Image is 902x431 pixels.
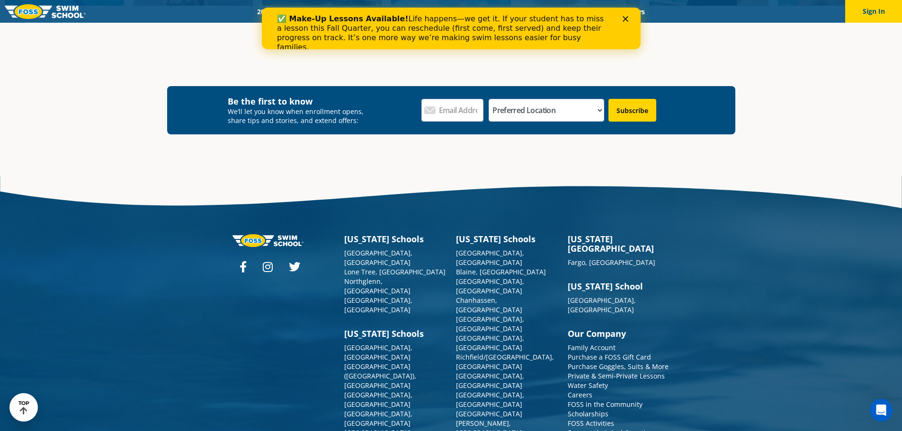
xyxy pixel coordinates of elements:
[456,352,554,371] a: Richfield/[GEOGRAPHIC_DATA], [GEOGRAPHIC_DATA]
[15,7,348,44] div: Life happens—we get it. If your student has to miss a lesson this Fall Quarter, you can reschedul...
[456,277,524,295] a: [GEOGRAPHIC_DATA], [GEOGRAPHIC_DATA]
[249,7,308,16] a: 2025 Calendar
[344,362,416,390] a: [GEOGRAPHIC_DATA] ([GEOGRAPHIC_DATA]), [GEOGRAPHIC_DATA]
[421,99,483,122] input: Email Address
[456,248,524,267] a: [GEOGRAPHIC_DATA], [GEOGRAPHIC_DATA]
[431,7,484,16] a: About FOSS
[344,248,412,267] a: [GEOGRAPHIC_DATA], [GEOGRAPHIC_DATA]
[232,234,304,247] img: Foss-logo-horizontal-white.svg
[456,371,524,390] a: [GEOGRAPHIC_DATA], [GEOGRAPHIC_DATA]
[568,352,651,361] a: Purchase a FOSS Gift Card
[5,4,86,19] img: FOSS Swim School Logo
[568,343,616,352] a: Family Account
[568,381,608,390] a: Water Safety
[870,399,893,422] iframe: Intercom live chat
[484,7,584,16] a: Swim Like [PERSON_NAME]
[568,329,670,338] h3: Our Company
[456,390,524,409] a: [GEOGRAPHIC_DATA], [GEOGRAPHIC_DATA]
[228,96,370,107] h4: Be the first to know
[456,234,558,244] h3: [US_STATE] Schools
[568,371,665,380] a: Private & Semi-Private Lessons
[584,7,614,16] a: Blog
[456,334,524,352] a: [GEOGRAPHIC_DATA], [GEOGRAPHIC_DATA]
[344,343,412,361] a: [GEOGRAPHIC_DATA], [GEOGRAPHIC_DATA]
[344,234,447,244] h3: [US_STATE] Schools
[344,277,411,295] a: Northglenn, [GEOGRAPHIC_DATA]
[568,419,614,428] a: FOSS Activities
[568,400,643,409] a: FOSS in the Community
[344,296,412,314] a: [GEOGRAPHIC_DATA], [GEOGRAPHIC_DATA]
[228,107,370,125] p: We’ll let you know when enrollment opens, share tips and stories, and extend offers:
[15,7,146,16] b: ✅ Make-Up Lessons Available!
[568,258,655,267] a: Fargo, [GEOGRAPHIC_DATA]
[18,400,29,415] div: TOP
[568,296,636,314] a: [GEOGRAPHIC_DATA], [GEOGRAPHIC_DATA]
[308,7,348,16] a: Schools
[568,390,592,399] a: Careers
[614,7,653,16] a: Careers
[344,329,447,338] h3: [US_STATE] Schools
[608,99,656,122] input: Subscribe
[344,267,446,276] a: Lone Tree, [GEOGRAPHIC_DATA]
[568,281,670,291] h3: [US_STATE] School
[262,8,641,49] iframe: Intercom live chat banner
[348,7,431,16] a: Swim Path® Program
[456,267,546,276] a: Blaine, [GEOGRAPHIC_DATA]
[456,296,522,314] a: Chanhassen, [GEOGRAPHIC_DATA]
[456,315,524,333] a: [GEOGRAPHIC_DATA], [GEOGRAPHIC_DATA]
[344,409,412,428] a: [GEOGRAPHIC_DATA], [GEOGRAPHIC_DATA]
[568,409,608,418] a: Scholarships
[568,362,669,371] a: Purchase Goggles, Suits & More
[568,234,670,253] h3: [US_STATE][GEOGRAPHIC_DATA]
[361,9,370,14] div: Close
[344,390,412,409] a: [GEOGRAPHIC_DATA], [GEOGRAPHIC_DATA]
